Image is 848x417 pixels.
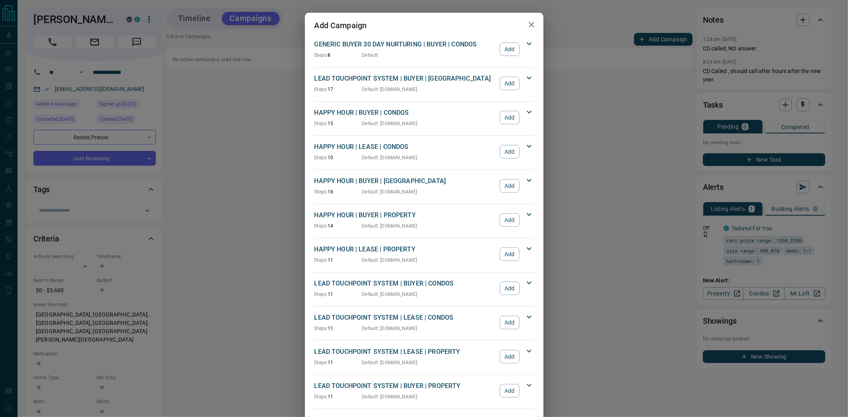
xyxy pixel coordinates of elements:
span: Steps: [314,223,328,229]
button: Add [500,42,519,56]
p: HAPPY HOUR | BUYER | CONDOS [314,108,496,118]
span: Steps: [314,121,328,126]
span: Steps: [314,52,328,58]
p: 10 [314,154,362,161]
span: Steps: [314,326,328,331]
div: GENERIC BUYER 30 DAY NURTURING | BUYER | CONDOSSteps:8DefaultAdd [314,38,534,60]
div: HAPPY HOUR | BUYER | [GEOGRAPHIC_DATA]Steps:16Default: [DOMAIN_NAME]Add [314,175,534,197]
button: Add [500,384,519,398]
button: Add [500,247,519,261]
div: LEAD TOUCHPOINT SYSTEM | LEASE | PROPERTYSteps:11Default: [DOMAIN_NAME]Add [314,346,534,368]
span: Steps: [314,360,328,365]
p: 11 [314,291,362,298]
p: 11 [314,325,362,332]
p: 8 [314,52,362,59]
button: Add [500,179,519,193]
p: LEAD TOUCHPOINT SYSTEM | LEASE | CONDOS [314,313,496,322]
p: LEAD TOUCHPOINT SYSTEM | BUYER | CONDOS [314,279,496,288]
p: Default : [DOMAIN_NAME] [362,393,417,400]
p: HAPPY HOUR | BUYER | PROPERTY [314,210,496,220]
span: Steps: [314,189,328,195]
button: Add [500,111,519,124]
div: LEAD TOUCHPOINT SYSTEM | BUYER | PROPERTYSteps:11Default: [DOMAIN_NAME]Add [314,380,534,402]
p: HAPPY HOUR | LEASE | PROPERTY [314,245,496,254]
span: Steps: [314,292,328,297]
p: HAPPY HOUR | LEASE | CONDOS [314,142,496,152]
p: Default [362,52,378,59]
p: Default : [DOMAIN_NAME] [362,325,417,332]
span: Steps: [314,257,328,263]
button: Add [500,77,519,90]
span: Steps: [314,155,328,160]
p: Default : [DOMAIN_NAME] [362,291,417,298]
p: 11 [314,359,362,366]
p: Default : [DOMAIN_NAME] [362,257,417,264]
span: Steps: [314,394,328,400]
button: Add [500,213,519,227]
button: Add [500,282,519,295]
p: Default : [DOMAIN_NAME] [362,120,417,127]
p: GENERIC BUYER 30 DAY NURTURING | BUYER | CONDOS [314,40,496,49]
p: 15 [314,120,362,127]
div: HAPPY HOUR | LEASE | CONDOSSteps:10Default: [DOMAIN_NAME]Add [314,141,534,163]
p: 11 [314,393,362,400]
p: 14 [314,222,362,230]
p: LEAD TOUCHPOINT SYSTEM | BUYER | PROPERTY [314,381,496,391]
p: 17 [314,86,362,93]
span: Steps: [314,87,328,92]
p: Default : [DOMAIN_NAME] [362,188,417,195]
div: HAPPY HOUR | BUYER | CONDOSSteps:15Default: [DOMAIN_NAME]Add [314,106,534,129]
h2: Add Campaign [305,13,376,38]
div: LEAD TOUCHPOINT SYSTEM | LEASE | CONDOSSteps:11Default: [DOMAIN_NAME]Add [314,311,534,334]
p: Default : [DOMAIN_NAME] [362,154,417,161]
p: Default : [DOMAIN_NAME] [362,222,417,230]
p: HAPPY HOUR | BUYER | [GEOGRAPHIC_DATA] [314,176,496,186]
button: Add [500,145,519,158]
div: LEAD TOUCHPOINT SYSTEM | BUYER | [GEOGRAPHIC_DATA]Steps:17Default: [DOMAIN_NAME]Add [314,72,534,95]
button: Add [500,350,519,363]
div: LEAD TOUCHPOINT SYSTEM | BUYER | CONDOSSteps:11Default: [DOMAIN_NAME]Add [314,277,534,299]
p: 16 [314,188,362,195]
button: Add [500,316,519,329]
p: LEAD TOUCHPOINT SYSTEM | BUYER | [GEOGRAPHIC_DATA] [314,74,496,83]
p: LEAD TOUCHPOINT SYSTEM | LEASE | PROPERTY [314,347,496,357]
div: HAPPY HOUR | BUYER | PROPERTYSteps:14Default: [DOMAIN_NAME]Add [314,209,534,231]
p: Default : [DOMAIN_NAME] [362,359,417,366]
p: 11 [314,257,362,264]
div: HAPPY HOUR | LEASE | PROPERTYSteps:11Default: [DOMAIN_NAME]Add [314,243,534,265]
p: Default : [DOMAIN_NAME] [362,86,417,93]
